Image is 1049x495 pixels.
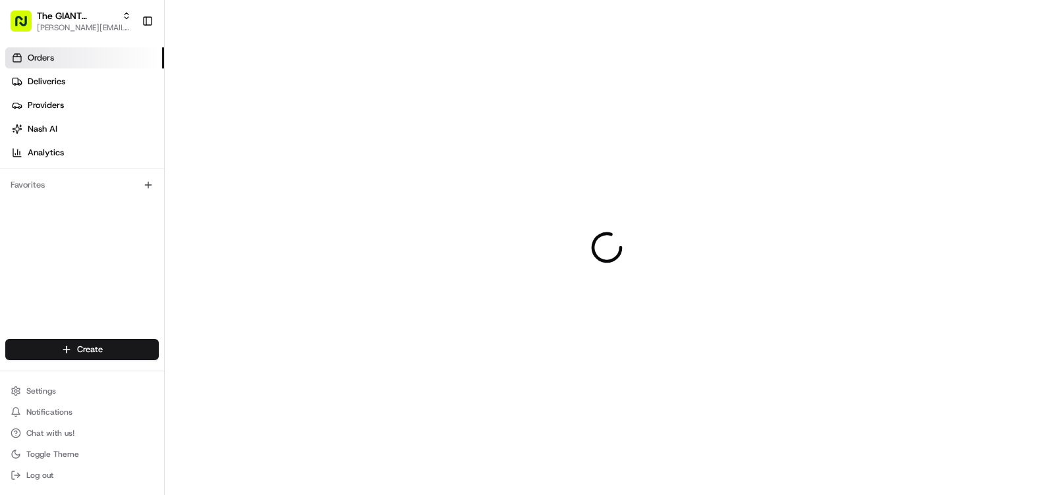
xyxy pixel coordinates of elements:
[28,123,57,135] span: Nash AI
[28,76,65,88] span: Deliveries
[45,126,216,139] div: Start new chat
[5,339,159,360] button: Create
[28,147,64,159] span: Analytics
[28,99,64,111] span: Providers
[125,191,212,204] span: API Documentation
[5,118,164,140] a: Nash AI
[224,130,240,145] button: Start new chat
[34,85,217,99] input: Clear
[37,9,117,22] button: The GIANT Company
[5,466,159,484] button: Log out
[5,95,164,116] a: Providers
[26,191,101,204] span: Knowledge Base
[5,403,159,421] button: Notifications
[5,382,159,400] button: Settings
[26,407,72,417] span: Notifications
[13,13,40,39] img: Nash
[26,386,56,396] span: Settings
[77,344,103,355] span: Create
[13,126,37,149] img: 1736555255976-a54dd68f-1ca7-489b-9aae-adbdc363a1c4
[13,53,240,74] p: Welcome 👋
[26,470,53,481] span: Log out
[13,192,24,203] div: 📗
[28,52,54,64] span: Orders
[8,186,106,209] a: 📗Knowledge Base
[37,22,131,33] button: [PERSON_NAME][EMAIL_ADDRESS][PERSON_NAME][DOMAIN_NAME]
[26,449,79,459] span: Toggle Theme
[5,142,164,163] a: Analytics
[5,71,164,92] a: Deliveries
[26,428,74,438] span: Chat with us!
[106,186,217,209] a: 💻API Documentation
[5,174,159,195] div: Favorites
[93,222,159,233] a: Powered byPylon
[5,424,159,442] button: Chat with us!
[131,223,159,233] span: Pylon
[45,139,167,149] div: We're available if you need us!
[5,47,164,68] a: Orders
[5,445,159,463] button: Toggle Theme
[5,5,136,37] button: The GIANT Company[PERSON_NAME][EMAIL_ADDRESS][PERSON_NAME][DOMAIN_NAME]
[111,192,122,203] div: 💻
